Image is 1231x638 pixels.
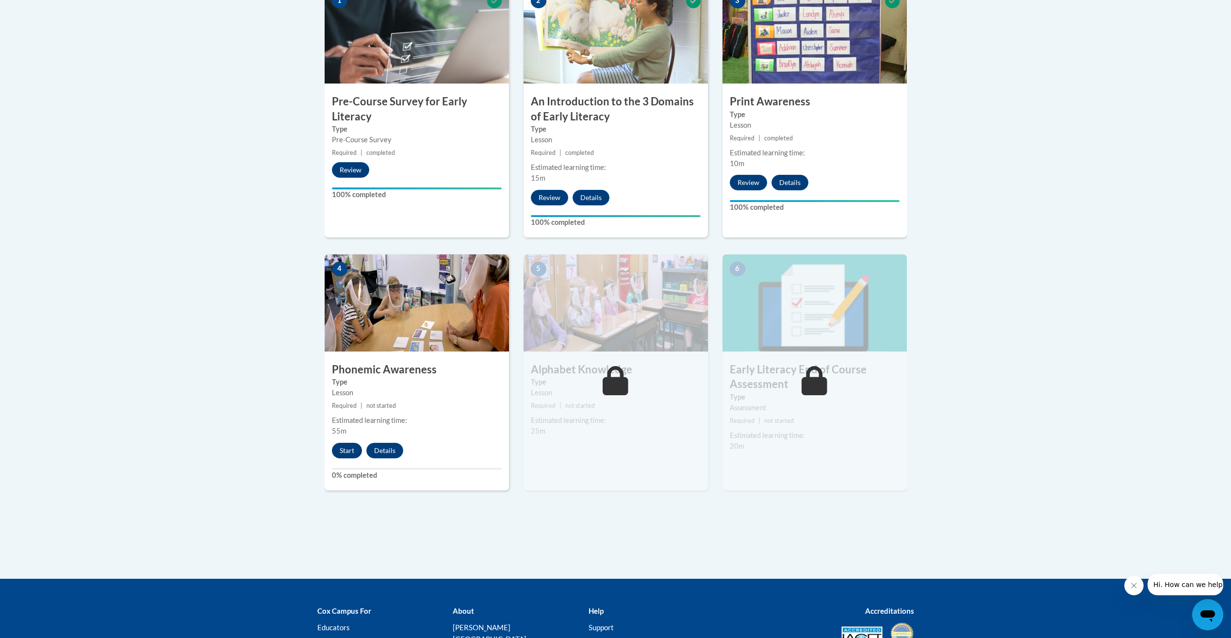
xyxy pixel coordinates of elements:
[758,417,760,424] span: |
[589,623,614,632] a: Support
[531,217,701,228] label: 100% completed
[730,430,900,441] div: Estimated learning time:
[332,262,347,276] span: 4
[332,415,502,426] div: Estimated learning time:
[531,149,556,156] span: Required
[361,149,362,156] span: |
[6,7,79,15] span: Hi. How can we help?
[1148,574,1223,595] iframe: Message from company
[531,262,546,276] span: 5
[332,124,502,134] label: Type
[332,162,369,178] button: Review
[730,120,900,131] div: Lesson
[1124,576,1144,595] iframe: Close message
[325,94,509,124] h3: Pre-Course Survey for Early Literacy
[531,162,701,173] div: Estimated learning time:
[366,443,403,458] button: Details
[361,402,362,409] span: |
[559,402,561,409] span: |
[722,94,907,109] h3: Print Awareness
[1192,599,1223,630] iframe: Button to launch messaging window
[730,392,900,403] label: Type
[730,148,900,158] div: Estimated learning time:
[453,606,474,615] b: About
[531,377,701,387] label: Type
[730,417,755,424] span: Required
[524,362,708,377] h3: Alphabet Knowledge
[332,377,502,387] label: Type
[730,109,900,120] label: Type
[730,134,755,142] span: Required
[332,189,502,200] label: 100% completed
[317,623,350,632] a: Educators
[764,417,794,424] span: not started
[531,402,556,409] span: Required
[531,387,701,398] div: Lesson
[531,190,568,205] button: Review
[722,362,907,392] h3: Early Literacy End of Course Assessment
[332,387,502,398] div: Lesson
[559,149,561,156] span: |
[565,402,595,409] span: not started
[730,403,900,413] div: Assessment
[531,124,701,134] label: Type
[531,215,701,217] div: Your progress
[317,606,371,615] b: Cox Campus For
[531,415,701,426] div: Estimated learning time:
[325,362,509,377] h3: Phonemic Awareness
[865,606,914,615] b: Accreditations
[771,175,808,190] button: Details
[325,254,509,352] img: Course Image
[730,202,900,213] label: 100% completed
[366,149,395,156] span: completed
[332,187,502,189] div: Your progress
[730,200,900,202] div: Your progress
[332,443,362,458] button: Start
[758,134,760,142] span: |
[531,174,545,182] span: 15m
[524,94,708,124] h3: An Introduction to the 3 Domains of Early Literacy
[524,254,708,352] img: Course Image
[730,159,744,168] span: 10m
[730,442,744,450] span: 20m
[573,190,609,205] button: Details
[764,134,793,142] span: completed
[589,606,604,615] b: Help
[722,254,907,352] img: Course Image
[531,134,701,145] div: Lesson
[332,427,346,435] span: 55m
[730,262,745,276] span: 6
[332,134,502,145] div: Pre-Course Survey
[332,470,502,481] label: 0% completed
[332,402,357,409] span: Required
[366,402,396,409] span: not started
[531,427,545,435] span: 25m
[730,175,767,190] button: Review
[565,149,594,156] span: completed
[332,149,357,156] span: Required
